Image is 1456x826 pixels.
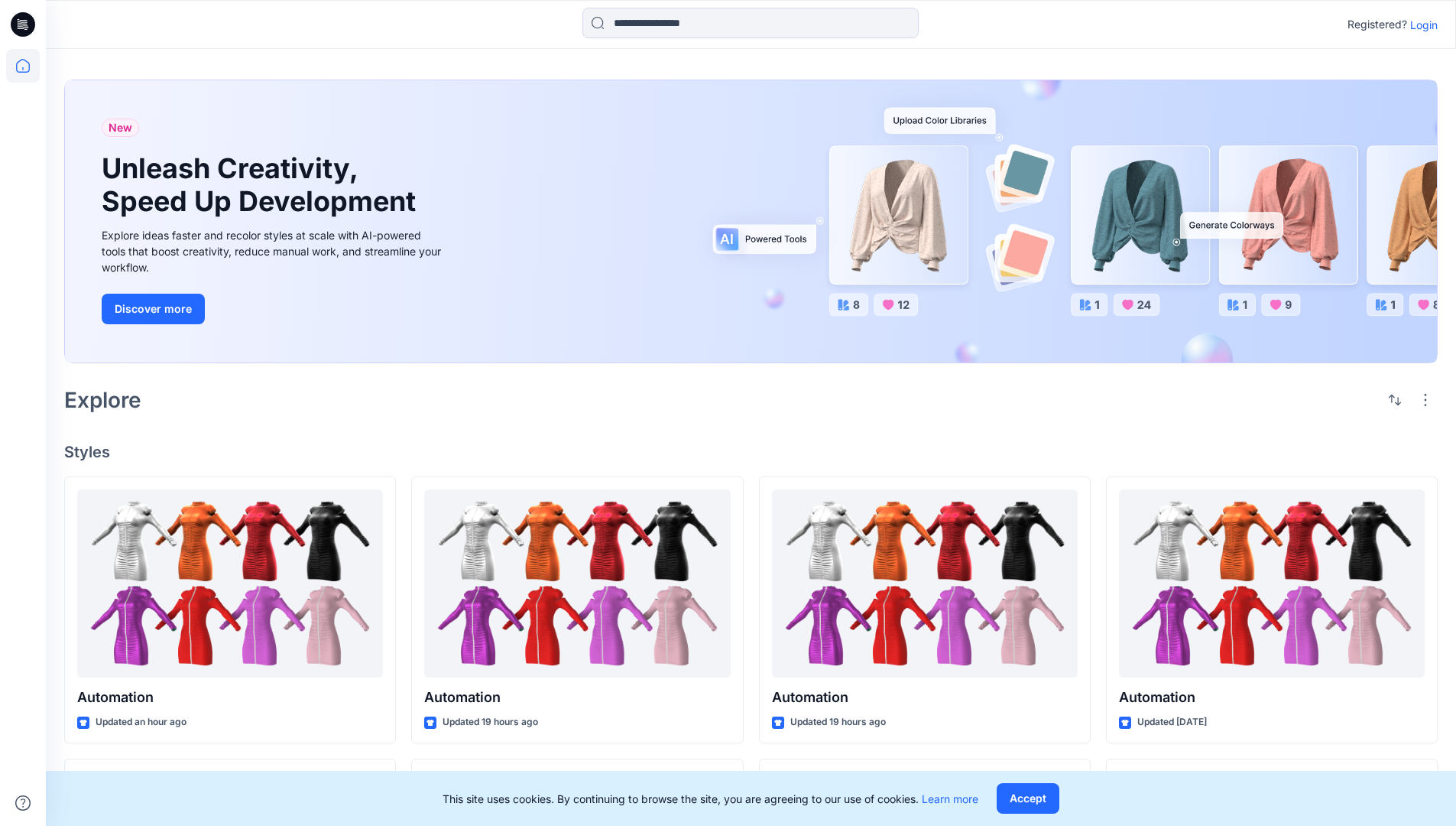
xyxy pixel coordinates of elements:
[102,294,446,324] a: Discover more
[997,783,1059,814] button: Accept
[1347,15,1407,34] p: Registered?
[1119,687,1425,708] p: Automation
[1137,714,1207,730] p: Updated [DATE]
[102,227,446,275] div: Explore ideas faster and recolor styles at scale with AI-powered tools that boost creativity, red...
[772,687,1078,708] p: Automation
[102,152,423,218] h1: Unleash Creativity, Speed Up Development
[1410,17,1438,33] p: Login
[64,388,141,412] h2: Explore
[790,714,886,730] p: Updated 19 hours ago
[77,687,383,708] p: Automation
[443,714,538,730] p: Updated 19 hours ago
[96,714,186,730] p: Updated an hour ago
[102,294,205,324] button: Discover more
[109,119,132,137] span: New
[424,489,730,678] a: Automation
[922,792,978,805] a: Learn more
[772,489,1078,678] a: Automation
[424,687,730,708] p: Automation
[1119,489,1425,678] a: Automation
[64,443,1438,461] h4: Styles
[77,489,383,678] a: Automation
[443,791,978,807] p: This site uses cookies. By continuing to browse the site, you are agreeing to our use of cookies.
